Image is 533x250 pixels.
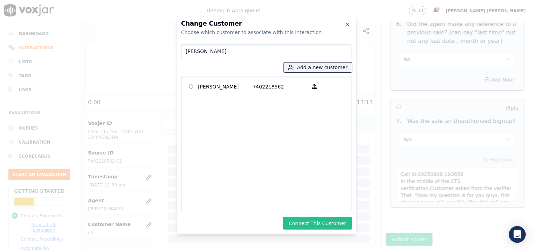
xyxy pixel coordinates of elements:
button: [PERSON_NAME] 7402218562 [308,81,321,92]
div: Choose which customer to associate with this interaction [181,29,352,36]
p: [PERSON_NAME] [198,81,253,92]
input: Search Customers [181,44,352,58]
p: 7402218562 [253,81,308,92]
button: Add a new customer [284,63,352,72]
input: [PERSON_NAME] 7402218562 [189,84,194,89]
div: Open Intercom Messenger [509,226,526,243]
h2: Change Customer [181,20,352,27]
button: Connect This Customer [283,217,352,230]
